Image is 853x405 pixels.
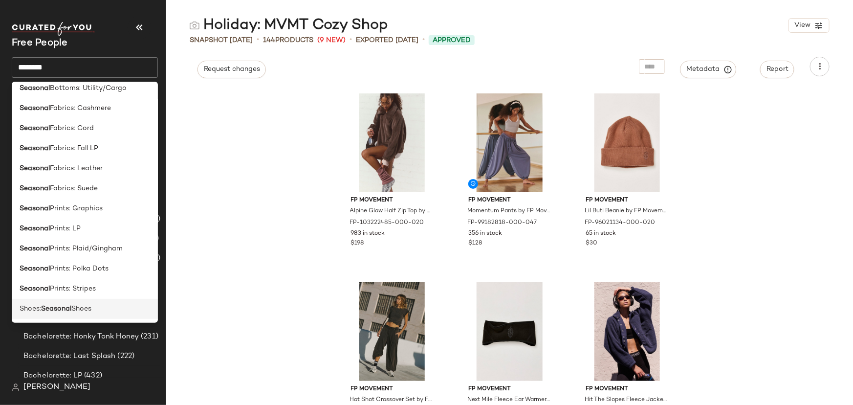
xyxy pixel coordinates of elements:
span: Hit The Slopes Fleece Jacket by FP Movement at Free People in Blue, Size: XL [585,396,668,405]
span: Prints: Plaid/Gingham [50,244,123,254]
span: • [350,34,352,46]
b: Seasonal [20,284,50,294]
span: Next Mile Fleece Ear Warmers by FP Movement at Free People in Black [467,396,550,405]
span: Lil Buti Beanie by FP Movement at Free People in [GEOGRAPHIC_DATA] [585,207,668,216]
div: Products [263,35,313,45]
span: Fabrics: Cashmere [50,103,111,113]
img: svg%3e [190,21,199,30]
span: (231) [139,331,158,342]
span: Bachelorette: Honky Tonk Honey [23,331,139,342]
span: Snapshot [DATE] [190,35,253,45]
button: Metadata [680,61,737,78]
b: Seasonal [20,224,50,234]
img: 94850849_001_b [460,282,559,381]
span: FP Movement [468,385,551,394]
span: • [422,34,425,46]
b: Seasonal [20,244,50,254]
span: FP-99182818-000-047 [467,219,537,227]
span: FP Movement [468,196,551,205]
img: svg%3e [12,383,20,391]
b: Seasonal [20,203,50,214]
b: Seasonal [41,304,71,314]
span: (432) [82,370,102,382]
b: Seasonal [20,183,50,194]
span: 983 in stock [351,229,385,238]
span: Metadata [686,65,731,74]
b: Seasonal [20,163,50,174]
span: Shoes: [20,304,41,314]
img: 48781546_437_a [578,282,677,381]
span: Fabrics: Fall LP [50,143,98,154]
span: FP-103222485-000-020 [350,219,424,227]
img: cfy_white_logo.C9jOOHJF.svg [12,22,95,36]
img: 88844899_001_a [343,282,441,381]
img: 103222485_020_d [343,93,441,192]
p: Exported [DATE] [356,35,418,45]
span: Prints: Polka Dots [50,264,109,274]
div: Holiday: MVMT Cozy Shop [190,16,388,35]
img: 99182818_047_a [460,93,559,192]
b: Seasonal [20,123,50,134]
span: Approved [433,35,471,45]
span: Momentum Pants by FP Movement at Free People in Blue, Size: S [467,207,550,216]
button: Report [760,61,794,78]
span: FP Movement [351,196,434,205]
span: Shoes [71,304,91,314]
img: 96021134_020_b [578,93,677,192]
span: (222) [116,351,135,362]
span: Bottoms: Utility/Cargo [50,83,127,93]
span: Fabrics: Cord [50,123,94,134]
button: Request changes [197,61,266,78]
span: $30 [586,239,598,248]
span: $128 [468,239,482,248]
span: Alpine Glow Half Zip Top by FP Movement at Free People in Brown, Size: S [350,207,433,216]
span: • [257,34,259,46]
span: Prints: Graphics [50,203,103,214]
span: Bachelorette: LP [23,370,82,382]
button: View [788,18,830,33]
span: 356 in stock [468,229,502,238]
span: $198 [351,239,364,248]
span: Request changes [203,66,260,73]
span: FP Movement [586,196,669,205]
b: Seasonal [20,83,50,93]
span: FP Movement [586,385,669,394]
span: 65 in stock [586,229,616,238]
span: Prints: LP [50,224,81,234]
span: FP-96021134-000-020 [585,219,656,227]
span: [PERSON_NAME] [23,382,90,393]
span: 144 [263,37,275,44]
span: Fabrics: Suede [50,183,98,194]
span: Fabrics: Leather [50,163,103,174]
b: Seasonal [20,143,50,154]
span: Current Company Name [12,38,68,48]
span: Hot Shot Crossover Set by FP Movement at Free People in Black, Size: M [350,396,433,405]
span: View [794,22,810,29]
span: Prints: Stripes [50,284,96,294]
span: Bachelorette: Last Splash [23,351,116,362]
b: Seasonal [20,103,50,113]
span: FP Movement [351,385,434,394]
b: Seasonal [20,264,50,274]
span: Report [766,66,788,73]
span: (9 New) [317,35,346,45]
